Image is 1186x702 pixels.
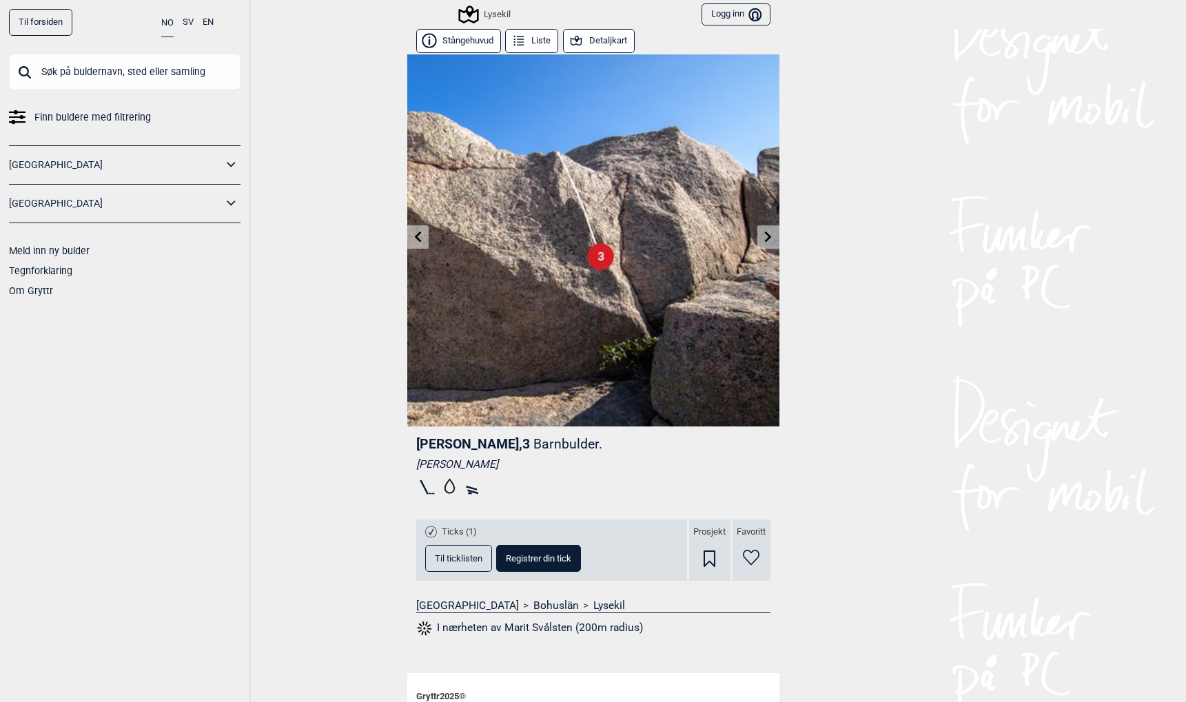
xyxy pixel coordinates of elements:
[533,436,602,452] p: Barnbulder.
[460,6,511,23] div: Lysekil
[689,519,730,581] div: Prosjekt
[416,457,770,471] div: [PERSON_NAME]
[416,599,519,612] a: [GEOGRAPHIC_DATA]
[505,29,558,53] button: Liste
[407,54,779,426] img: Marit Svalsten 220121
[435,554,482,563] span: Til ticklisten
[9,285,53,296] a: Om Gryttr
[34,107,151,127] span: Finn buldere med filtrering
[506,554,571,563] span: Registrer din tick
[161,9,174,37] button: NO
[593,599,625,612] a: Lysekil
[496,545,581,572] button: Registrer din tick
[9,9,72,36] a: Til forsiden
[416,599,770,612] nav: > >
[563,29,635,53] button: Detaljkart
[533,599,579,612] a: Bohuslän
[203,9,214,36] button: EN
[425,545,492,572] button: Til ticklisten
[416,436,530,452] span: [PERSON_NAME] , 3
[183,9,194,36] button: SV
[416,29,501,53] button: Stångehuvud
[416,619,644,637] button: I nærheten av Marit Svålsten (200m radius)
[442,526,477,538] span: Ticks (1)
[9,54,241,90] input: Søk på buldernavn, sted eller samling
[702,3,770,26] button: Logg inn
[737,526,766,538] span: Favoritt
[9,265,72,276] a: Tegnforklaring
[9,245,90,256] a: Meld inn ny bulder
[9,107,241,127] a: Finn buldere med filtrering
[9,194,223,214] a: [GEOGRAPHIC_DATA]
[9,155,223,175] a: [GEOGRAPHIC_DATA]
